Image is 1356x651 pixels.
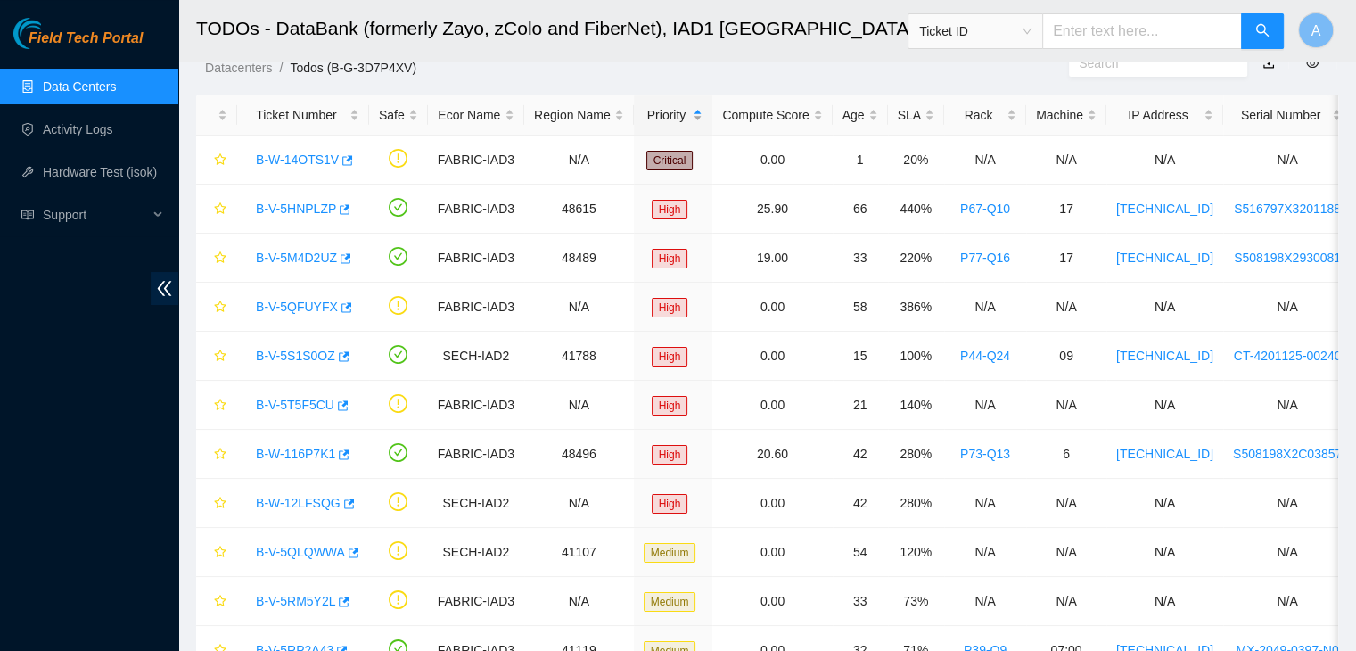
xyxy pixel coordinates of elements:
[21,209,34,221] span: read
[206,489,227,517] button: star
[214,350,226,364] span: star
[888,528,944,577] td: 120%
[524,528,634,577] td: 41107
[888,136,944,185] td: 20%
[428,332,524,381] td: SECH-IAD2
[1026,577,1106,626] td: N/A
[214,595,226,609] span: star
[290,61,416,75] a: Todos (B-G-3D7P4XV)
[712,430,832,479] td: 20.60
[43,122,113,136] a: Activity Logs
[1026,430,1106,479] td: 6
[833,381,888,430] td: 21
[944,381,1026,430] td: N/A
[888,381,944,430] td: 140%
[833,528,888,577] td: 54
[389,394,407,413] span: exclamation-circle
[833,234,888,283] td: 33
[1262,56,1275,70] a: download
[712,332,832,381] td: 0.00
[256,496,341,510] a: B-W-12LFSQG
[13,18,90,49] img: Akamai Technologies
[279,61,283,75] span: /
[833,430,888,479] td: 42
[524,136,634,185] td: N/A
[1042,13,1242,49] input: Enter text here...
[43,79,116,94] a: Data Centers
[652,347,688,367] span: High
[1116,251,1213,265] a: [TECHNICAL_ID]
[1026,283,1106,332] td: N/A
[944,283,1026,332] td: N/A
[428,136,524,185] td: FABRIC-IAD3
[833,332,888,381] td: 15
[428,479,524,528] td: SECH-IAD2
[1106,283,1223,332] td: N/A
[389,149,407,168] span: exclamation-circle
[29,30,143,47] span: Field Tech Portal
[833,283,888,332] td: 58
[1026,234,1106,283] td: 17
[1255,23,1270,40] span: search
[524,283,634,332] td: N/A
[646,151,694,170] span: Critical
[1106,381,1223,430] td: N/A
[652,396,688,416] span: High
[13,32,143,55] a: Akamai TechnologiesField Tech Portal
[944,528,1026,577] td: N/A
[389,541,407,560] span: exclamation-circle
[833,136,888,185] td: 1
[524,332,634,381] td: 41788
[389,198,407,217] span: check-circle
[888,479,944,528] td: 280%
[1223,577,1352,626] td: N/A
[256,202,336,216] a: B-V-5HNPLZP
[1234,202,1341,216] a: S516797X3201188
[888,283,944,332] td: 386%
[960,251,1010,265] a: P77-Q16
[389,247,407,266] span: check-circle
[944,479,1026,528] td: N/A
[205,61,272,75] a: Datacenters
[652,494,688,514] span: High
[428,234,524,283] td: FABRIC-IAD3
[1298,12,1334,48] button: A
[214,301,226,315] span: star
[214,497,226,511] span: star
[833,577,888,626] td: 33
[1306,57,1319,70] span: eye
[214,251,226,266] span: star
[1079,54,1223,73] input: Search
[712,185,832,234] td: 25.90
[428,577,524,626] td: FABRIC-IAD3
[833,479,888,528] td: 42
[256,152,339,167] a: B-W-14OTS1V
[712,234,832,283] td: 19.00
[712,577,832,626] td: 0.00
[206,145,227,174] button: star
[1223,528,1352,577] td: N/A
[1106,479,1223,528] td: N/A
[888,430,944,479] td: 280%
[1234,349,1342,363] a: CT-4201125-00240
[1116,447,1213,461] a: [TECHNICAL_ID]
[524,234,634,283] td: 48489
[1116,202,1213,216] a: [TECHNICAL_ID]
[206,342,227,370] button: star
[712,528,832,577] td: 0.00
[944,577,1026,626] td: N/A
[206,243,227,272] button: star
[1026,332,1106,381] td: 09
[644,592,696,612] span: Medium
[428,185,524,234] td: FABRIC-IAD3
[888,234,944,283] td: 220%
[1249,49,1288,78] button: download
[389,492,407,511] span: exclamation-circle
[214,546,226,560] span: star
[1026,136,1106,185] td: N/A
[1223,136,1352,185] td: N/A
[1234,251,1341,265] a: S508198X2930081
[919,18,1031,45] span: Ticket ID
[944,136,1026,185] td: N/A
[644,543,696,563] span: Medium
